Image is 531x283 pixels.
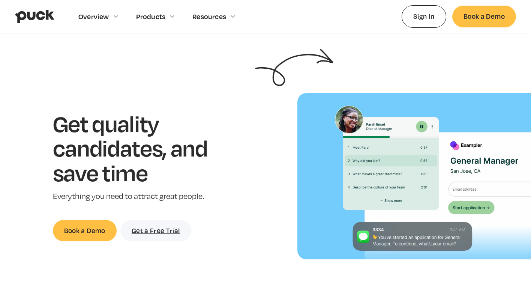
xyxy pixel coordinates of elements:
[78,12,109,21] div: Overview
[452,6,516,27] a: Book a Demo
[136,12,166,21] div: Products
[53,111,231,185] h1: Get quality candidates, and save time
[53,191,231,202] p: Everything you need to attract great people.
[53,220,117,241] a: Book a Demo
[192,12,226,21] div: Resources
[120,220,191,241] a: Get a Free Trial
[402,5,446,27] a: Sign In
